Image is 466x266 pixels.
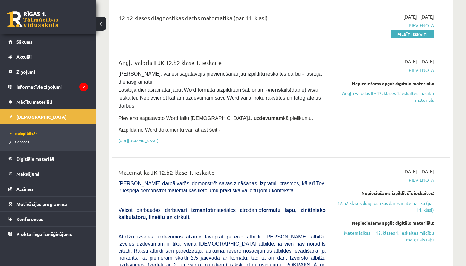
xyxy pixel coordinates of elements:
[8,79,88,94] a: Informatīvie ziņojumi2
[8,227,88,241] a: Proktoringa izmēģinājums
[403,13,434,20] span: [DATE] - [DATE]
[10,131,90,136] a: Neizpildītās
[8,109,88,124] a: [DEMOGRAPHIC_DATA]
[7,11,58,27] a: Rīgas 1. Tālmācības vidusskola
[8,181,88,196] a: Atzīmes
[335,190,434,197] div: Nepieciešams izpildīt šīs ieskaites:
[16,39,33,44] span: Sākums
[16,99,52,105] span: Mācību materiāli
[335,80,434,87] div: Nepieciešams apgūt digitālo materiālu:
[335,177,434,183] span: Pievienota
[16,216,43,222] span: Konferences
[119,58,326,70] div: Angļu valoda II JK 12.b2 klase 1. ieskaite
[8,94,88,109] a: Mācību materiāli
[79,83,88,91] i: 2
[119,71,323,109] span: [PERSON_NAME], vai esi sagatavojis pievienošanai jau izpildītu ieskaites darbu - lasītāja dienasg...
[335,90,434,103] a: Angļu valodas II - 12. klases 1.ieskaites mācību materiāls
[16,156,54,162] span: Digitālie materiāli
[16,186,34,192] span: Atzīmes
[119,168,326,180] div: Matemātika JK 12.b2 klase 1. ieskaite
[16,64,88,79] legend: Ziņojumi
[268,87,281,93] strong: viens
[335,230,434,243] a: Matemātikas I - 12. klases 1. ieskaites mācību materiāls (ab)
[403,58,434,65] span: [DATE] - [DATE]
[335,22,434,29] span: Pievienota
[16,231,72,237] span: Proktoringa izmēģinājums
[119,127,220,133] span: Aizpildāmo Word dokumentu vari atrast šeit -
[16,201,67,207] span: Motivācijas programma
[119,13,326,25] div: 12.b2 klases diagnostikas darbs matemātikā (par 11. klasi)
[403,168,434,175] span: [DATE] - [DATE]
[8,34,88,49] a: Sākums
[119,181,326,193] span: [PERSON_NAME] darbā varēsi demonstrēt savas zināšanas, izpratni, prasmes, kā arī Tev ir iespēja d...
[335,67,434,74] span: Pievienota
[119,138,159,143] a: [URL][DOMAIN_NAME]
[119,207,326,220] b: formulu lapu, zinātnisko kalkulatoru, lineālu un cirkuli.
[16,54,32,60] span: Aktuāli
[8,166,88,181] a: Maksājumi
[10,139,90,145] a: Izlabotās
[335,200,434,213] a: 12.b2 klases diagnostikas darbs matemātikā (par 11. klasi)
[248,116,283,121] strong: 1. uzdevumam
[119,116,313,121] span: Pievieno sagatavoto Word failu [DEMOGRAPHIC_DATA] kā pielikumu.
[8,49,88,64] a: Aktuāli
[178,207,212,213] b: vari izmantot
[10,139,29,144] span: Izlabotās
[16,114,67,120] span: [DEMOGRAPHIC_DATA]
[8,64,88,79] a: Ziņojumi
[8,151,88,166] a: Digitālie materiāli
[335,220,434,226] div: Nepieciešams apgūt digitālo materiālu:
[16,79,88,94] legend: Informatīvie ziņojumi
[8,212,88,226] a: Konferences
[8,197,88,211] a: Motivācijas programma
[119,207,326,220] span: Veicot pārbaudes darbu materiālos atrodamo
[16,166,88,181] legend: Maksājumi
[391,30,434,38] a: Pildīt ieskaiti
[10,131,37,136] span: Neizpildītās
